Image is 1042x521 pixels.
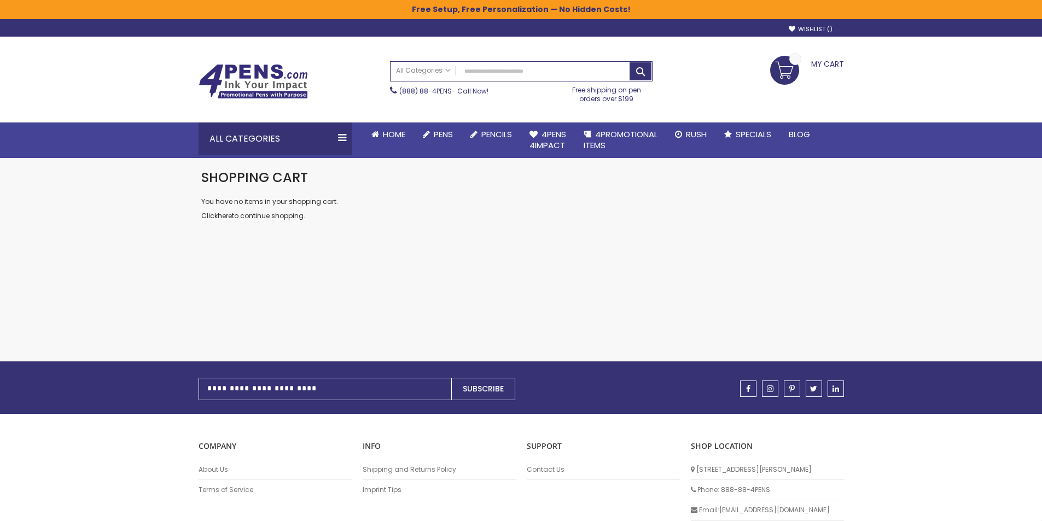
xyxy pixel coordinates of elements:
[363,465,516,474] a: Shipping and Returns Policy
[691,480,844,500] li: Phone: 888-88-4PENS
[529,128,566,151] span: 4Pens 4impact
[383,128,405,140] span: Home
[199,465,352,474] a: About Us
[201,212,841,220] p: Click to continue shopping.
[399,86,452,96] a: (888) 88-4PENS
[715,122,780,147] a: Specials
[789,25,833,33] a: Wishlist
[199,64,308,99] img: 4Pens Custom Pens and Promotional Products
[521,122,575,158] a: 4Pens4impact
[828,380,844,397] a: linkedin
[414,122,462,147] a: Pens
[691,500,844,520] li: Email: [EMAIL_ADDRESS][DOMAIN_NAME]
[575,122,666,158] a: 4PROMOTIONALITEMS
[527,441,680,452] p: Support
[399,86,488,96] span: - Call Now!
[691,441,844,452] p: SHOP LOCATION
[201,197,841,206] p: You have no items in your shopping cart.
[481,128,512,140] span: Pencils
[740,380,756,397] a: facebook
[218,211,232,220] a: here
[451,378,515,400] button: Subscribe
[789,385,795,393] span: pinterest
[462,122,521,147] a: Pencils
[736,128,771,140] span: Specials
[762,380,778,397] a: instagram
[363,485,516,494] a: Imprint Tips
[363,122,414,147] a: Home
[784,380,800,397] a: pinterest
[199,122,352,155] div: All Categories
[666,122,715,147] a: Rush
[746,385,750,393] span: facebook
[584,128,657,151] span: 4PROMOTIONAL ITEMS
[391,62,456,80] a: All Categories
[396,66,451,75] span: All Categories
[561,81,653,103] div: Free shipping on pen orders over $199
[789,128,810,140] span: Blog
[434,128,453,140] span: Pens
[691,460,844,480] li: [STREET_ADDRESS][PERSON_NAME]
[363,441,516,452] p: INFO
[201,168,308,186] span: Shopping Cart
[463,383,504,394] span: Subscribe
[199,441,352,452] p: COMPANY
[686,128,707,140] span: Rush
[810,385,817,393] span: twitter
[767,385,773,393] span: instagram
[780,122,819,147] a: Blog
[806,380,822,397] a: twitter
[833,385,839,393] span: linkedin
[527,465,680,474] a: Contact Us
[199,485,352,494] a: Terms of Service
